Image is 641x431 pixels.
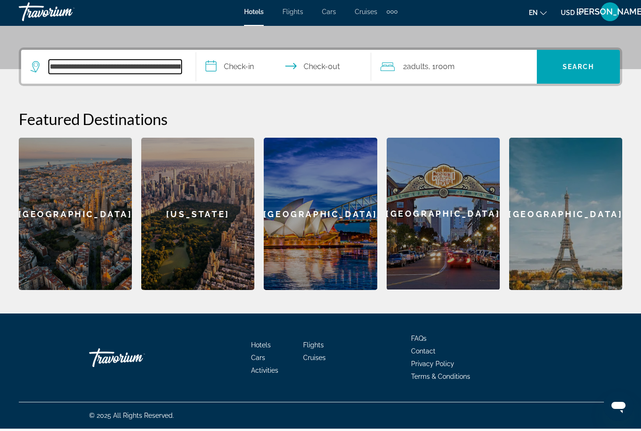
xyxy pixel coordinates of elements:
[19,140,132,292] a: [GEOGRAPHIC_DATA]
[598,4,622,24] button: User Menu
[371,52,537,86] button: Travelers: 2 adults, 0 children
[403,63,428,76] span: 2
[387,140,500,292] a: [GEOGRAPHIC_DATA]
[303,344,324,351] a: Flights
[407,64,428,73] span: Adults
[411,375,470,383] a: Terms & Conditions
[282,10,303,18] a: Flights
[387,7,397,22] button: Extra navigation items
[21,52,620,86] div: Search widget
[411,362,454,370] a: Privacy Policy
[561,11,575,19] span: USD
[244,10,264,18] a: Hotels
[89,414,174,422] span: © 2025 All Rights Reserved.
[141,140,254,292] a: [US_STATE]
[603,393,633,423] iframe: Кнопка запуска окна обмена сообщениями
[428,63,455,76] span: , 1
[196,52,371,86] button: Check in and out dates
[563,65,595,73] span: Search
[89,346,183,374] a: Travorium
[303,356,326,364] a: Cruises
[251,356,265,364] a: Cars
[411,337,427,345] a: FAQs
[322,10,336,18] a: Cars
[355,10,377,18] a: Cruises
[19,112,622,131] h2: Featured Destinations
[19,2,113,26] a: Travorium
[509,140,622,292] a: [GEOGRAPHIC_DATA]
[264,140,377,292] a: [GEOGRAPHIC_DATA]
[537,52,620,86] button: Search
[529,8,547,22] button: Change language
[561,8,584,22] button: Change currency
[529,11,538,19] span: en
[251,369,278,376] a: Activities
[411,350,435,357] a: Contact
[251,344,271,351] a: Hotels
[435,64,455,73] span: Room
